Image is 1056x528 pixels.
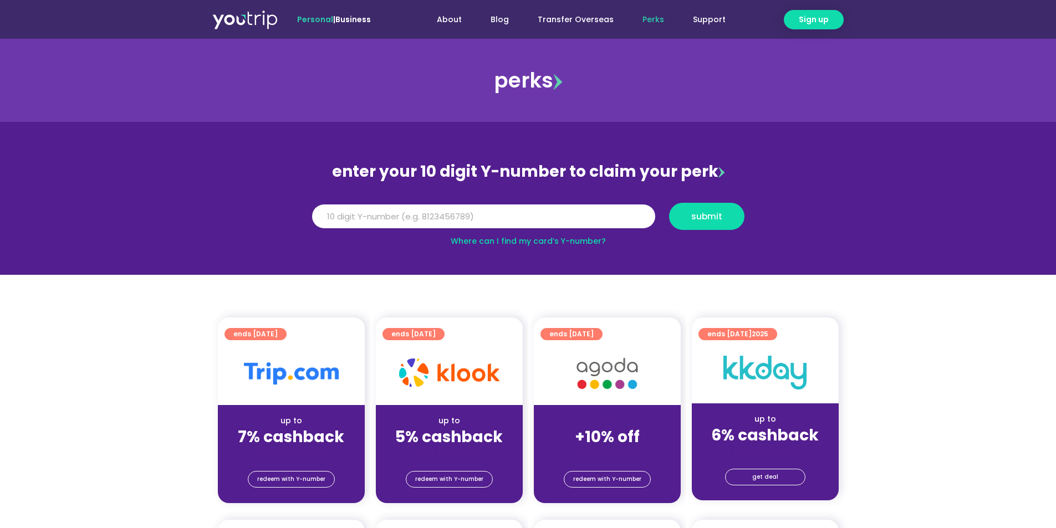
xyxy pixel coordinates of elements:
strong: 7% cashback [238,426,344,448]
span: Sign up [799,14,829,25]
a: redeem with Y-number [406,471,493,488]
div: (for stays only) [385,447,514,459]
span: ends [DATE] [391,328,436,340]
button: submit [669,203,744,230]
div: up to [385,415,514,427]
a: Blog [476,9,523,30]
span: ends [DATE] [707,328,768,340]
a: ends [DATE] [540,328,603,340]
span: up to [597,415,618,426]
strong: +10% off [575,426,640,448]
nav: Menu [401,9,740,30]
span: redeem with Y-number [573,471,641,487]
a: redeem with Y-number [248,471,335,488]
span: | [297,14,371,25]
a: Sign up [784,10,844,29]
a: Business [335,14,371,25]
a: ends [DATE]2025 [698,328,777,340]
a: get deal [725,469,805,485]
a: Where can I find my card’s Y-number? [451,235,606,247]
div: up to [227,415,356,427]
span: ends [DATE] [233,328,278,340]
div: (for stays only) [543,447,672,459]
a: Perks [628,9,679,30]
a: ends [DATE] [382,328,445,340]
span: 2025 [752,329,768,339]
form: Y Number [312,203,744,238]
input: 10 digit Y-number (e.g. 8123456789) [312,204,655,229]
a: redeem with Y-number [564,471,651,488]
strong: 6% cashback [711,424,819,446]
span: redeem with Y-number [257,471,325,487]
div: up to [701,413,830,425]
span: get deal [752,469,778,485]
a: Transfer Overseas [523,9,628,30]
span: ends [DATE] [549,328,594,340]
div: (for stays only) [701,445,830,457]
a: Support [679,9,740,30]
strong: 5% cashback [395,426,503,448]
a: ends [DATE] [225,328,287,340]
div: (for stays only) [227,447,356,459]
span: redeem with Y-number [415,471,483,487]
span: Personal [297,14,333,25]
div: enter your 10 digit Y-number to claim your perk [307,157,750,186]
a: About [422,9,476,30]
span: submit [691,212,722,221]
